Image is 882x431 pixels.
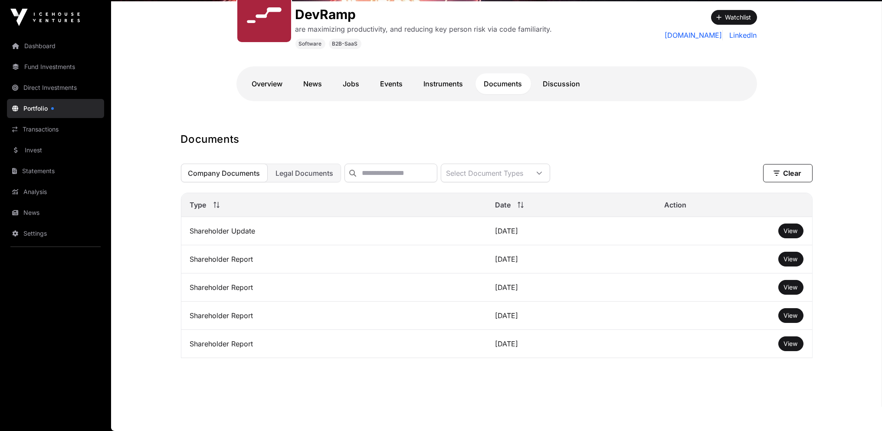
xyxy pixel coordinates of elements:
span: View [784,255,798,263]
a: News [295,73,331,94]
a: Documents [475,73,531,94]
p: are maximizing productivity, and reducing key person risk via code familiarity. [295,24,552,34]
a: LinkedIn [726,30,757,40]
span: Software [299,40,322,47]
button: View [778,308,803,323]
button: View [778,252,803,266]
img: Icehouse Ventures Logo [10,9,80,26]
a: Analysis [7,182,104,201]
a: Portfolio [7,99,104,118]
td: Shareholder Report [181,245,486,273]
a: Events [372,73,412,94]
iframe: Chat Widget [839,389,882,431]
td: [DATE] [486,273,656,302]
a: Direct Investments [7,78,104,97]
td: Shareholder Update [181,217,486,245]
a: Invest [7,141,104,160]
button: Company Documents [181,164,268,182]
a: View [784,255,798,263]
button: Clear [763,164,813,182]
a: Fund Investments [7,57,104,76]
nav: Tabs [243,73,750,94]
div: Select Document Types [441,164,529,182]
span: Company Documents [188,169,260,178]
td: [DATE] [486,217,656,245]
a: Statements [7,161,104,181]
span: View [784,283,798,291]
a: View [784,227,798,235]
button: Watchlist [711,10,757,25]
td: Shareholder Report [181,273,486,302]
a: [DOMAIN_NAME] [665,30,723,40]
span: Date [495,200,511,210]
span: Type [190,200,207,210]
h1: DevRamp [295,7,552,22]
td: Shareholder Report [181,330,486,358]
a: View [784,283,798,292]
button: View [778,280,803,295]
h1: Documents [181,132,813,146]
td: Shareholder Report [181,302,486,330]
a: Overview [243,73,292,94]
a: Instruments [415,73,472,94]
span: View [784,227,798,234]
a: View [784,339,798,348]
span: Action [664,200,686,210]
button: View [778,336,803,351]
span: View [784,312,798,319]
a: Settings [7,224,104,243]
td: [DATE] [486,302,656,330]
span: View [784,340,798,347]
a: Transactions [7,120,104,139]
a: View [784,311,798,320]
a: News [7,203,104,222]
span: Legal Documents [276,169,334,178]
a: Dashboard [7,36,104,56]
td: [DATE] [486,330,656,358]
button: View [778,224,803,238]
a: Discussion [534,73,589,94]
span: B2B-SaaS [332,40,358,47]
button: Legal Documents [269,164,341,182]
a: Jobs [334,73,368,94]
td: [DATE] [486,245,656,273]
